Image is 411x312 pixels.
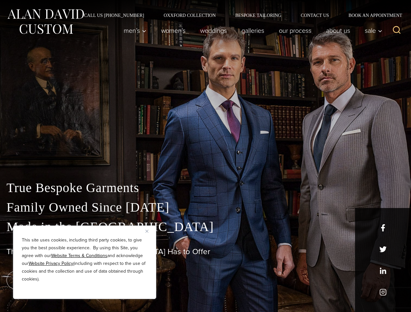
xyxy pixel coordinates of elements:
a: Women’s [154,24,193,37]
button: View Search Form [389,23,404,38]
img: Alan David Custom [7,7,85,36]
a: Website Privacy Policy [29,260,73,267]
a: Oxxford Collection [154,13,226,18]
h1: The Best Custom Suits [GEOGRAPHIC_DATA] Has to Offer [7,247,404,256]
a: weddings [193,24,234,37]
p: This site uses cookies, including third party cookies, to give you the best possible experience. ... [22,236,147,283]
a: Bespoke Tailoring [226,13,291,18]
nav: Secondary Navigation [74,13,404,18]
a: Galleries [234,24,272,37]
a: Contact Us [291,13,339,18]
nav: Primary Navigation [116,24,386,37]
a: Website Terms & Conditions [51,252,107,259]
p: True Bespoke Garments Family Owned Since [DATE] Made in the [GEOGRAPHIC_DATA] [7,178,404,237]
span: Sale [365,27,382,34]
button: Close [145,227,153,235]
a: Book an Appointment [339,13,404,18]
a: Our Process [272,24,319,37]
a: book an appointment [7,271,98,289]
a: Call Us [PHONE_NUMBER] [74,13,154,18]
span: Men’s [124,27,146,34]
a: About Us [319,24,358,37]
img: Close [145,230,148,233]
